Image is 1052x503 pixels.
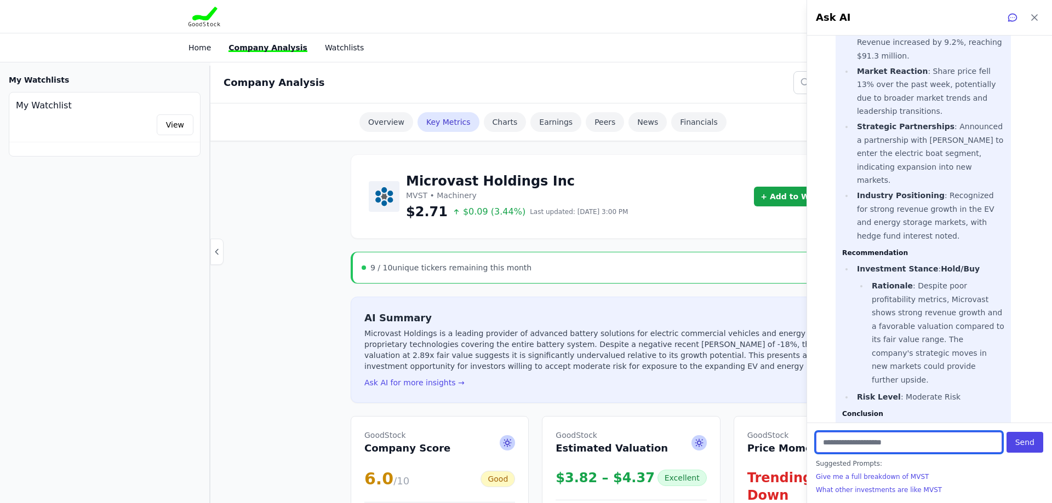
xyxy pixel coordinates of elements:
li: : Announced a partnership with [PERSON_NAME] to enter the electric boat segment, indicating expan... [854,120,1004,187]
li: : Recognized for strong revenue growth in the EV and energy storage markets, with hedge fund inte... [854,189,1004,242]
a: Charts [484,112,527,132]
div: 6.0 [364,469,409,489]
strong: Risk Level [857,392,901,401]
span: GoodStock [747,430,842,441]
strong: Industry Positioning [857,191,945,200]
p: MVST • Machinery [406,190,628,201]
span: Suggested Prompts: [816,459,1043,468]
a: Key Metrics [418,112,479,132]
a: Watchlists [325,43,364,52]
a: Financials [671,112,727,132]
span: Ask AI [691,435,707,450]
h2: Estimated Valuation [556,430,668,456]
li: : Reported growth in sales but continued net losses. Revenue increased by 9.2%, reaching $91.3 mi... [854,9,1004,62]
a: Home [188,43,211,52]
h2: Ask AI [816,10,851,25]
p: Microvast Holdings is a leading provider of advanced battery solutions for electric commercial ve... [364,328,878,372]
h2: AI Summary [364,310,878,326]
h3: Recommendation [842,248,1004,258]
button: Send [1007,432,1043,453]
span: Last updated: [DATE] 3:00 PM [530,207,628,216]
li: : [854,262,1004,387]
a: News [628,112,667,132]
img: Goodstock Logo [188,7,220,26]
h2: Company Analysis [224,75,325,90]
button: What other investments are like MVST [816,485,1043,494]
div: $3.82 – $4.37 [556,469,655,487]
a: Overview [359,112,413,132]
button: + Add to Watchlist [754,187,848,206]
strong: Market Reaction [857,67,928,76]
button: Ask AI for more insights → [364,377,465,388]
div: unique tickers remaining this month [370,262,531,273]
span: GoodStock [364,430,450,441]
a: Earnings [530,112,581,132]
div: Good [481,471,515,487]
li: : Moderate Risk [854,390,1004,404]
h2: Price Momentum [747,430,842,456]
span: Ask AI [500,435,515,450]
strong: Investment Stance [857,264,938,273]
a: View [157,114,193,135]
span: $2.71 [406,203,448,221]
button: Give me a full breakdown of MVST [816,472,1043,481]
strong: Strategic Partnerships [857,122,954,131]
h3: Conclusion [842,409,1004,419]
h2: Company Score [364,430,450,456]
h3: My Watchlists [9,74,69,85]
span: /10 [393,475,409,487]
li: : Despite poor profitability metrics, Microvast shows strong revenue growth and a favorable valua... [868,279,1004,386]
span: GoodStock [556,430,668,441]
h4: My Watchlist [16,99,193,112]
strong: Rationale [872,281,913,290]
a: Peers [586,112,624,132]
strong: Hold/Buy [941,264,980,273]
img: Microvast Holdings Inc Logo [369,181,399,212]
h1: Microvast Holdings Inc [406,172,628,190]
li: : Share price fell 13% over the past week, potentially due to broader market trends and leadershi... [854,65,1004,118]
a: Company Analysis [228,43,307,52]
div: Excellent [658,470,707,486]
span: 9 / 10 [370,263,392,272]
span: $0.09 (3.44%) [452,205,525,218]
